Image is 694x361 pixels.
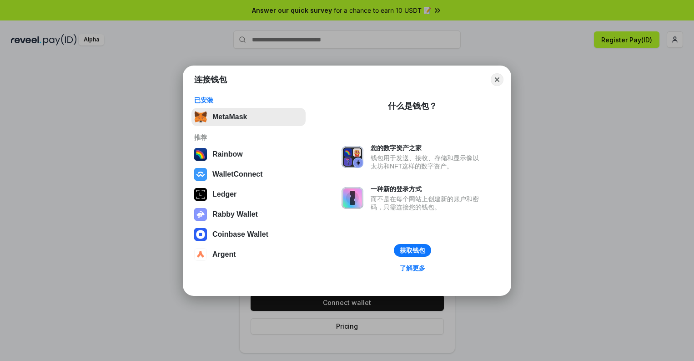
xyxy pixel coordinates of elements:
div: Coinbase Wallet [212,230,268,239]
img: svg+xml,%3Csvg%20xmlns%3D%22http%3A%2F%2Fwww.w3.org%2F2000%2Fsvg%22%20width%3D%2228%22%20height%3... [194,188,207,201]
div: 一种新的登录方式 [371,185,483,193]
button: Rabby Wallet [191,205,306,224]
div: Rainbow [212,150,243,158]
img: svg+xml,%3Csvg%20xmlns%3D%22http%3A%2F%2Fwww.w3.org%2F2000%2Fsvg%22%20fill%3D%22none%22%20viewBox... [342,146,363,168]
button: Coinbase Wallet [191,225,306,244]
button: 获取钱包 [394,244,431,257]
div: 钱包用于发送、接收、存储和显示像以太坊和NFT这样的数字资产。 [371,154,483,170]
img: svg+xml,%3Csvg%20xmlns%3D%22http%3A%2F%2Fwww.w3.org%2F2000%2Fsvg%22%20fill%3D%22none%22%20viewBox... [194,208,207,221]
div: Argent [212,250,236,259]
div: 推荐 [194,133,303,142]
div: 您的数字资产之家 [371,144,483,152]
img: svg+xml,%3Csvg%20width%3D%22120%22%20height%3D%22120%22%20viewBox%3D%220%200%20120%20120%22%20fil... [194,148,207,161]
button: Rainbow [191,145,306,163]
div: 获取钱包 [400,246,425,254]
button: Ledger [191,185,306,203]
div: Rabby Wallet [212,210,258,219]
img: svg+xml,%3Csvg%20width%3D%2228%22%20height%3D%2228%22%20viewBox%3D%220%200%2028%2028%22%20fill%3D... [194,168,207,181]
h1: 连接钱包 [194,74,227,85]
div: 了解更多 [400,264,425,272]
a: 了解更多 [394,262,431,274]
div: 而不是在每个网站上创建新的账户和密码，只需连接您的钱包。 [371,195,483,211]
div: 什么是钱包？ [388,101,437,112]
div: 已安装 [194,96,303,104]
button: WalletConnect [191,165,306,183]
button: Close [491,73,503,86]
div: MetaMask [212,113,247,121]
button: Argent [191,245,306,264]
img: svg+xml,%3Csvg%20width%3D%2228%22%20height%3D%2228%22%20viewBox%3D%220%200%2028%2028%22%20fill%3D... [194,248,207,261]
img: svg+xml,%3Csvg%20xmlns%3D%22http%3A%2F%2Fwww.w3.org%2F2000%2Fsvg%22%20fill%3D%22none%22%20viewBox... [342,187,363,209]
div: WalletConnect [212,170,263,178]
div: Ledger [212,190,236,198]
img: svg+xml,%3Csvg%20fill%3D%22none%22%20height%3D%2233%22%20viewBox%3D%220%200%2035%2033%22%20width%... [194,111,207,123]
button: MetaMask [191,108,306,126]
img: svg+xml,%3Csvg%20width%3D%2228%22%20height%3D%2228%22%20viewBox%3D%220%200%2028%2028%22%20fill%3D... [194,228,207,241]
